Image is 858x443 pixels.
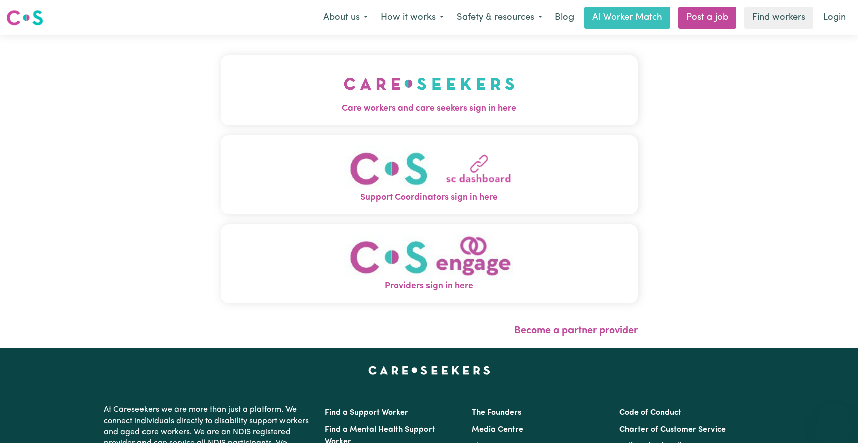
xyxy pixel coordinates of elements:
[678,7,736,29] a: Post a job
[549,7,580,29] a: Blog
[221,280,638,293] span: Providers sign in here
[6,6,43,29] a: Careseekers logo
[325,409,408,417] a: Find a Support Worker
[818,403,850,435] iframe: Button to launch messaging window
[374,7,450,28] button: How it works
[368,366,490,374] a: Careseekers home page
[221,191,638,204] span: Support Coordinators sign in here
[221,102,638,115] span: Care workers and care seekers sign in here
[514,326,638,336] a: Become a partner provider
[619,409,681,417] a: Code of Conduct
[619,426,726,434] a: Charter of Customer Service
[744,7,813,29] a: Find workers
[317,7,374,28] button: About us
[6,9,43,27] img: Careseekers logo
[221,55,638,125] button: Care workers and care seekers sign in here
[817,7,852,29] a: Login
[221,224,638,303] button: Providers sign in here
[584,7,670,29] a: AI Worker Match
[221,135,638,214] button: Support Coordinators sign in here
[472,409,521,417] a: The Founders
[450,7,549,28] button: Safety & resources
[472,426,523,434] a: Media Centre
